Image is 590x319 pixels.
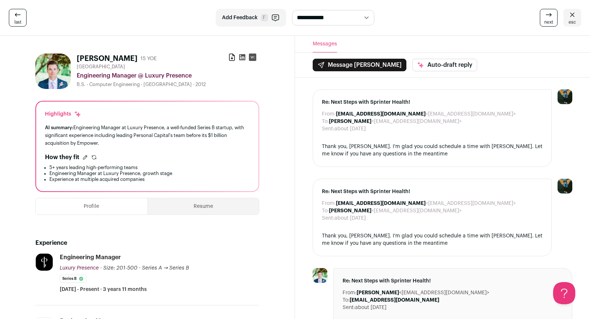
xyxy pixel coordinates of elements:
[329,118,462,125] dd: <[EMAIL_ADDRESS][DOMAIN_NAME]>
[261,14,268,21] span: F
[36,254,53,271] img: cdb0e83464874d29b1869f67c4efcdbcf57413b320fd92a5f931dcb4bab48f67.jpg
[334,125,366,133] dd: about [DATE]
[322,207,329,215] dt: To:
[216,9,286,27] button: Add Feedback F
[140,55,157,62] div: 15 YOE
[558,179,572,193] img: 12031951-medium_jpg
[313,59,406,71] button: Message [PERSON_NAME]
[322,118,329,125] dt: To:
[142,265,189,271] span: Series A → Series B
[322,200,336,207] dt: From:
[77,82,259,88] div: B.S. - Computer Engineering - [GEOGRAPHIC_DATA] - 2012
[77,71,259,80] div: Engineering Manager @ Luxury Presence
[544,19,553,25] span: next
[313,36,337,52] button: Messages
[77,64,125,70] span: [GEOGRAPHIC_DATA]
[540,9,558,27] a: next
[357,290,399,295] b: [PERSON_NAME]
[36,198,147,215] button: Profile
[313,268,327,283] img: 4ca37939e990f15021ddac35acb0b048c1e4ed65587f30321bfaaf1e6d6b7bbf
[45,124,250,147] div: Engineering Manager at Luxury Presence, a well-funded Series B startup, with significant experien...
[77,54,138,64] h1: [PERSON_NAME]
[350,298,439,303] b: [EMAIL_ADDRESS][DOMAIN_NAME]
[322,232,542,247] div: Thank you, [PERSON_NAME]. I'm glad you could schedule a time with [PERSON_NAME]. Let me know if y...
[322,143,542,158] div: Thank you, [PERSON_NAME]. I'm glad you could schedule a time with [PERSON_NAME]. Let me know if y...
[336,110,516,118] dd: <[EMAIL_ADDRESS][DOMAIN_NAME]>
[329,119,371,124] b: [PERSON_NAME]
[343,289,357,296] dt: From:
[569,19,576,25] span: esc
[322,125,334,133] dt: Sent:
[322,99,542,106] span: Re: Next Steps with Sprinter Health!
[336,200,516,207] dd: <[EMAIL_ADDRESS][DOMAIN_NAME]>
[553,282,575,304] iframe: Help Scout Beacon - Open
[100,265,138,271] span: · Size: 201-500
[322,110,336,118] dt: From:
[14,19,21,25] span: last
[60,253,121,261] div: Engineering Manager
[45,125,73,130] span: AI summary:
[563,9,581,27] a: esc
[343,277,563,285] span: Re: Next Steps with Sprinter Health!
[336,201,426,206] b: [EMAIL_ADDRESS][DOMAIN_NAME]
[49,165,250,171] li: 5+ years leading high-performing teams
[343,296,350,304] dt: To:
[334,215,366,222] dd: about [DATE]
[45,110,81,118] div: Highlights
[222,14,258,21] span: Add Feedback
[139,264,140,272] span: ·
[322,215,334,222] dt: Sent:
[336,112,426,117] b: [EMAIL_ADDRESS][DOMAIN_NAME]
[60,275,87,283] li: Series B
[355,304,386,311] dd: about [DATE]
[35,54,71,89] img: 4ca37939e990f15021ddac35acb0b048c1e4ed65587f30321bfaaf1e6d6b7bbf
[322,188,542,195] span: Re: Next Steps with Sprinter Health!
[45,153,79,162] h2: How they fit
[49,171,250,176] li: Engineering Manager at Luxury Presence, growth stage
[148,198,259,215] button: Resume
[9,9,27,27] a: last
[329,207,462,215] dd: <[EMAIL_ADDRESS][DOMAIN_NAME]>
[60,286,147,293] span: [DATE] - Present · 3 years 11 months
[343,304,355,311] dt: Sent:
[329,208,371,213] b: [PERSON_NAME]
[49,176,250,182] li: Experience at multiple acquired companies
[35,239,259,247] h2: Experience
[60,265,99,271] span: Luxury Presence
[412,59,477,71] button: Auto-draft reply
[357,289,489,296] dd: <[EMAIL_ADDRESS][DOMAIN_NAME]>
[558,89,572,104] img: 12031951-medium_jpg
